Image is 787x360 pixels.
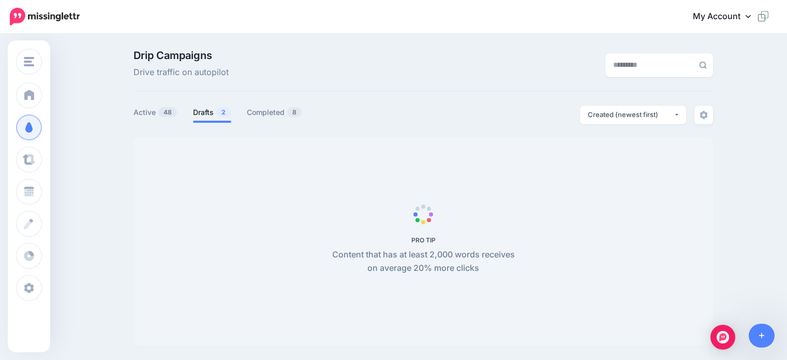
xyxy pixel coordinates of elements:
span: Drive traffic on autopilot [133,66,229,79]
a: Active48 [133,106,177,119]
a: My Account [682,4,771,30]
span: 48 [158,107,177,117]
img: settings-grey.png [700,111,708,119]
p: Content that has at least 2,000 words receives on average 20% more clicks [326,248,521,275]
img: search-grey-6.png [699,61,707,69]
span: 2 [216,107,231,117]
div: Open Intercom Messenger [710,325,735,350]
img: menu.png [24,57,34,66]
span: Drip Campaigns [133,50,229,61]
a: Drafts2 [193,106,231,119]
img: Missinglettr [10,8,80,25]
h5: PRO TIP [326,236,521,244]
a: Completed8 [247,106,302,119]
span: 8 [287,107,302,117]
div: Created (newest first) [588,110,674,120]
button: Created (newest first) [580,106,686,124]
